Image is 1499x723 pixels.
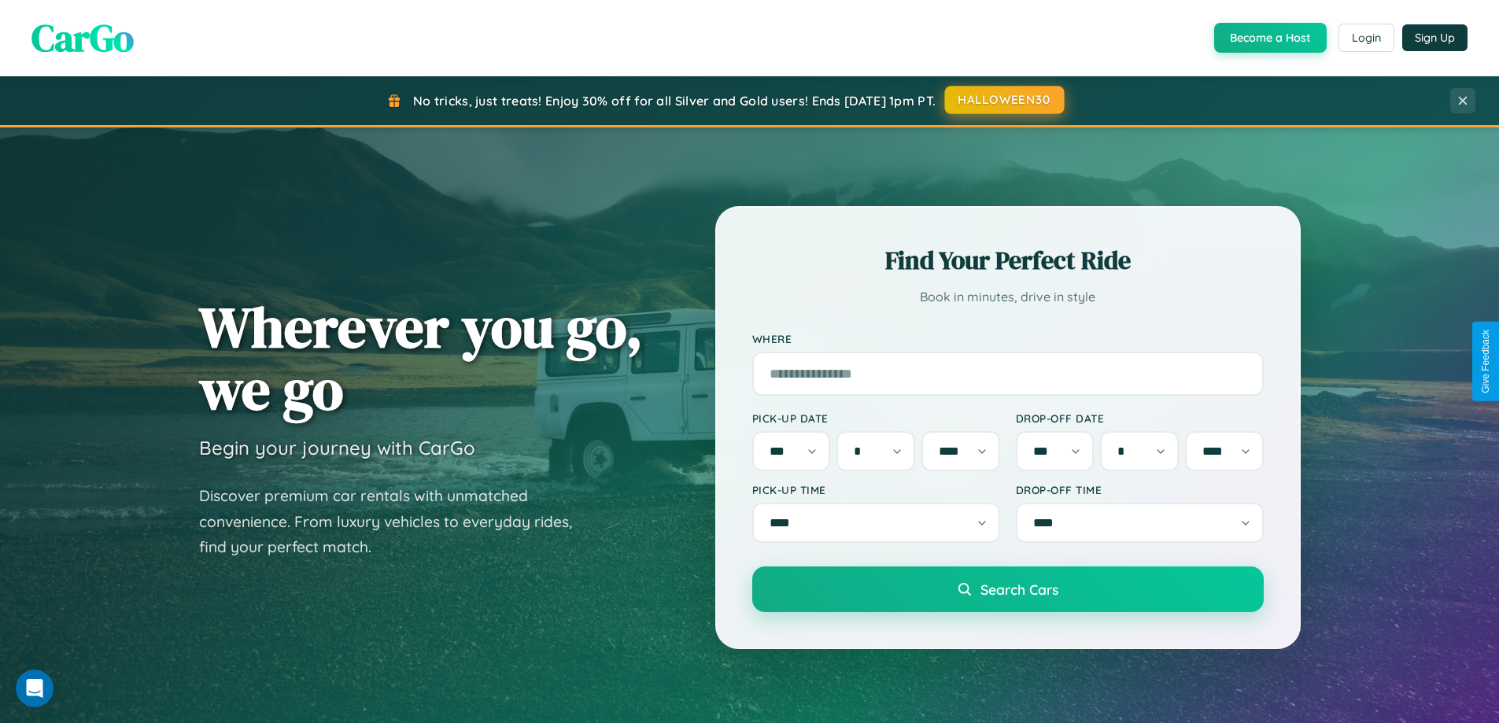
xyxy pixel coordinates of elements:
[980,581,1058,598] span: Search Cars
[1016,411,1264,425] label: Drop-off Date
[752,483,1000,496] label: Pick-up Time
[16,670,54,707] iframe: Intercom live chat
[31,12,134,64] span: CarGo
[752,286,1264,308] p: Book in minutes, drive in style
[752,332,1264,345] label: Where
[1480,330,1491,393] div: Give Feedback
[1338,24,1394,52] button: Login
[413,93,936,109] span: No tricks, just treats! Enjoy 30% off for all Silver and Gold users! Ends [DATE] 1pm PT.
[199,483,593,560] p: Discover premium car rentals with unmatched convenience. From luxury vehicles to everyday rides, ...
[752,243,1264,278] h2: Find Your Perfect Ride
[199,296,643,420] h1: Wherever you go, we go
[1214,23,1327,53] button: Become a Host
[752,566,1264,612] button: Search Cars
[1402,24,1468,51] button: Sign Up
[945,86,1065,114] button: HALLOWEEN30
[199,436,475,459] h3: Begin your journey with CarGo
[1016,483,1264,496] label: Drop-off Time
[752,411,1000,425] label: Pick-up Date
